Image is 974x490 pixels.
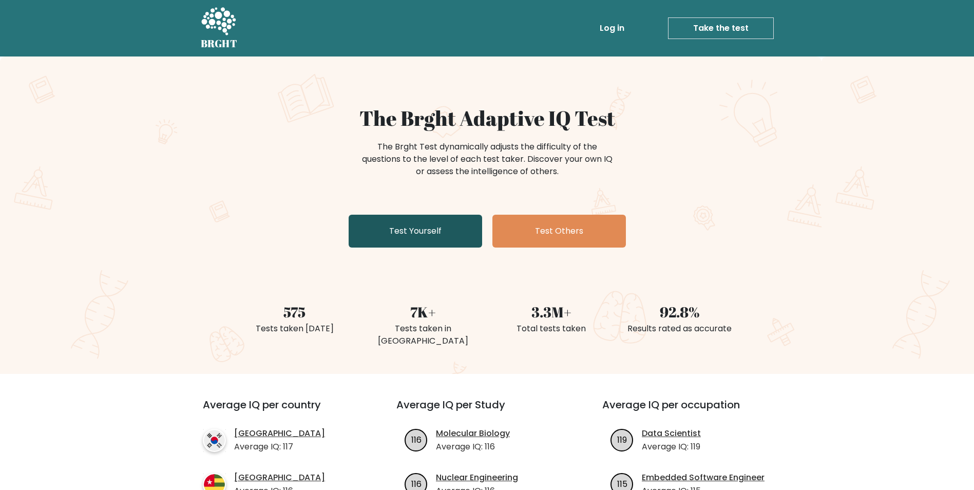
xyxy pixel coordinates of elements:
[411,434,422,445] text: 116
[396,399,578,423] h3: Average IQ per Study
[642,427,701,440] a: Data Scientist
[596,18,628,39] a: Log in
[617,478,627,489] text: 115
[203,399,359,423] h3: Average IQ per country
[602,399,784,423] h3: Average IQ per occupation
[234,472,325,484] a: [GEOGRAPHIC_DATA]
[349,215,482,248] a: Test Yourself
[237,301,353,323] div: 575
[365,323,481,347] div: Tests taken in [GEOGRAPHIC_DATA]
[201,4,238,52] a: BRGHT
[237,106,738,130] h1: The Brght Adaptive IQ Test
[622,301,738,323] div: 92.8%
[436,441,510,453] p: Average IQ: 116
[622,323,738,335] div: Results rated as accurate
[436,427,510,440] a: Molecular Biology
[492,215,626,248] a: Test Others
[359,141,616,178] div: The Brght Test dynamically adjusts the difficulty of the questions to the level of each test take...
[201,37,238,50] h5: BRGHT
[642,441,701,453] p: Average IQ: 119
[237,323,353,335] div: Tests taken [DATE]
[493,323,609,335] div: Total tests taken
[234,427,325,440] a: [GEOGRAPHIC_DATA]
[365,301,481,323] div: 7K+
[411,478,422,489] text: 116
[493,301,609,323] div: 3.3M+
[617,434,627,445] text: 119
[203,429,226,452] img: country
[234,441,325,453] p: Average IQ: 117
[436,472,518,484] a: Nuclear Engineering
[668,17,774,39] a: Take the test
[642,472,765,484] a: Embedded Software Engineer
